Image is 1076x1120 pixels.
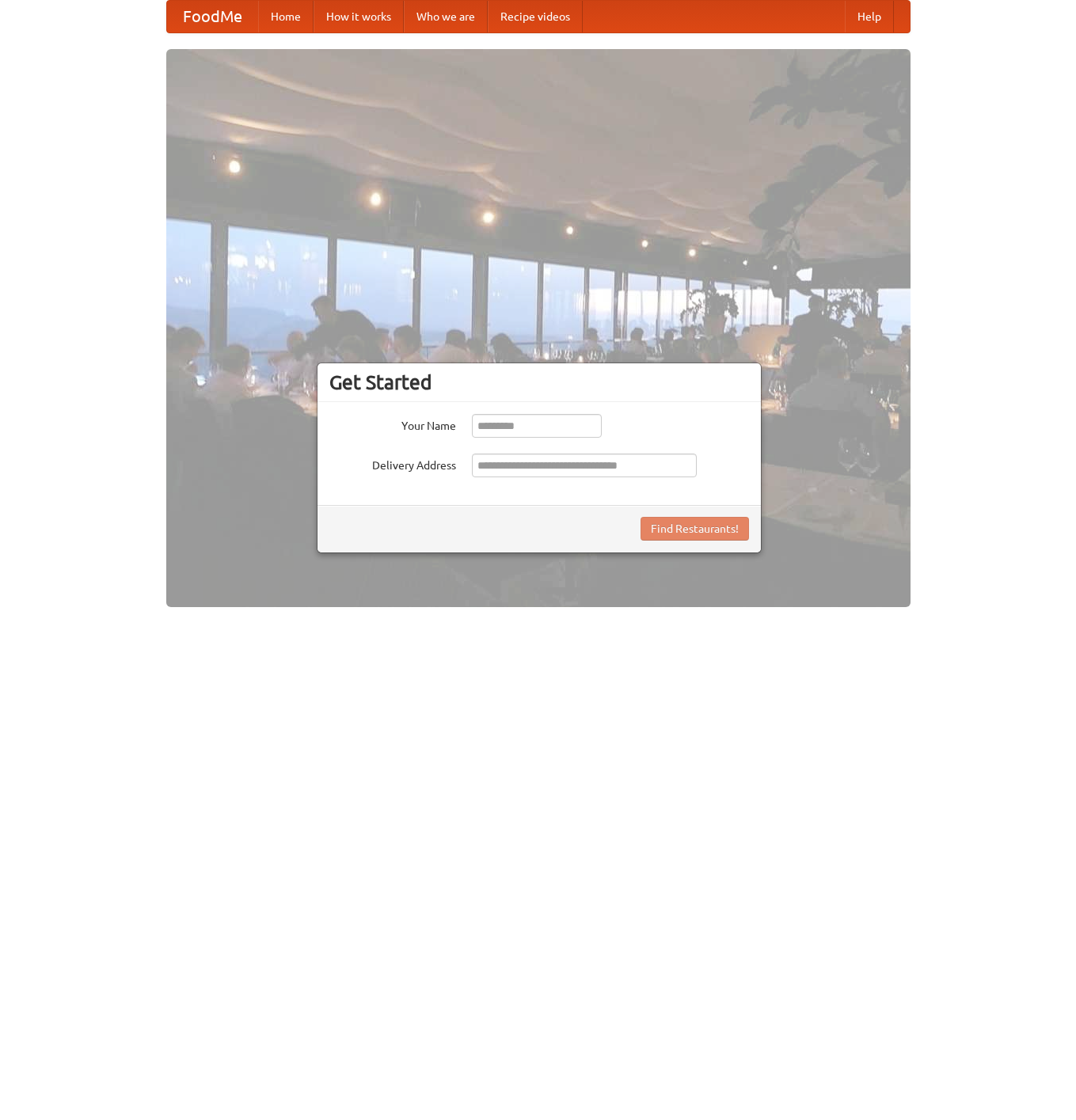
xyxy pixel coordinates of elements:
[329,414,456,434] label: Your Name
[488,1,583,32] a: Recipe videos
[258,1,314,32] a: Home
[314,1,404,32] a: How it works
[404,1,488,32] a: Who we are
[329,454,456,473] label: Delivery Address
[329,370,749,394] h3: Get Started
[641,517,749,541] button: Find Restaurants!
[845,1,894,32] a: Help
[167,1,258,32] a: FoodMe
